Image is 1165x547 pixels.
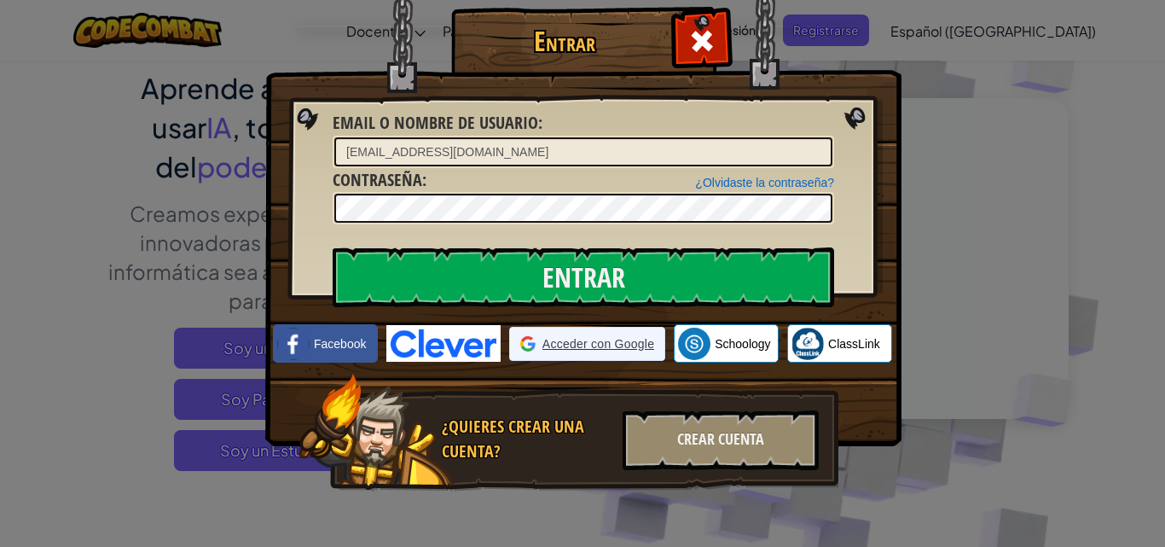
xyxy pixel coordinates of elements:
[678,328,710,360] img: schoology.png
[333,247,834,307] input: Entrar
[828,335,880,352] span: ClassLink
[333,111,542,136] label: :
[695,176,834,189] a: ¿Olvidaste la contraseña?
[277,328,310,360] img: facebook_small.png
[509,327,665,361] div: Acceder con Google
[623,410,819,470] div: Crear Cuenta
[386,325,501,362] img: clever-logo-blue.png
[333,168,422,191] span: Contraseña
[791,328,824,360] img: classlink-logo-small.png
[715,335,770,352] span: Schoology
[333,111,538,134] span: Email o Nombre de usuario
[333,168,426,193] label: :
[455,26,673,56] h1: Entrar
[314,335,366,352] span: Facebook
[542,335,654,352] span: Acceder con Google
[442,415,612,463] div: ¿Quieres crear una cuenta?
